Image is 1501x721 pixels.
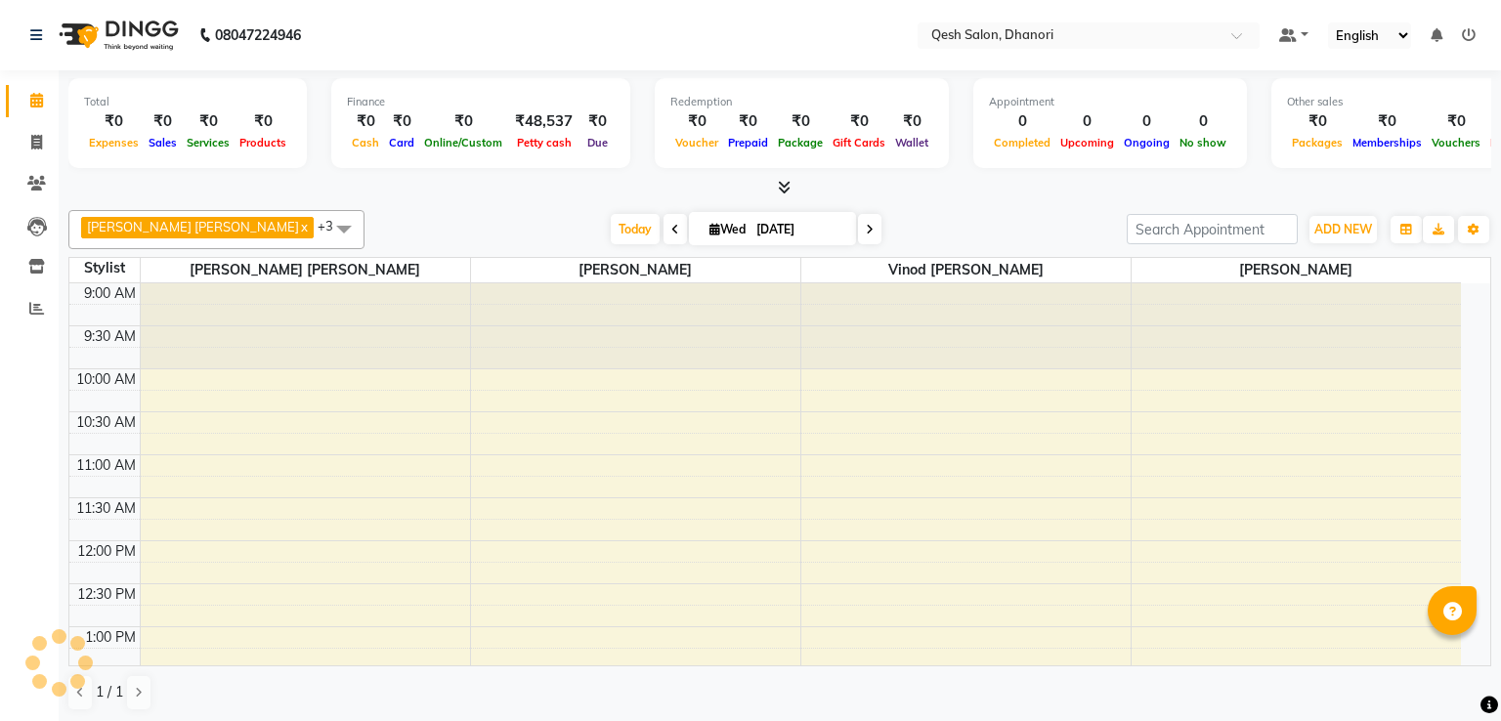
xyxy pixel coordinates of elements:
span: Vinod [PERSON_NAME] [801,258,1131,282]
span: [PERSON_NAME] [471,258,800,282]
div: ₹0 [1348,110,1427,133]
div: ₹0 [723,110,773,133]
div: 1:00 PM [81,627,140,648]
span: Wed [705,222,750,236]
div: ₹0 [235,110,291,133]
div: ₹0 [773,110,828,133]
span: Petty cash [512,136,577,149]
div: 11:00 AM [72,455,140,476]
input: 2025-09-03 [750,215,848,244]
div: 0 [1119,110,1175,133]
span: Products [235,136,291,149]
span: Gift Cards [828,136,890,149]
div: ₹0 [670,110,723,133]
span: Wallet [890,136,933,149]
span: Card [384,136,419,149]
span: Vouchers [1427,136,1485,149]
div: 12:30 PM [73,584,140,605]
input: Search Appointment [1127,214,1298,244]
div: ₹0 [182,110,235,133]
div: ₹0 [419,110,507,133]
span: Package [773,136,828,149]
span: Today [611,214,660,244]
span: Expenses [84,136,144,149]
span: 1 / 1 [96,682,123,702]
div: 10:30 AM [72,412,140,433]
span: Sales [144,136,182,149]
div: Finance [347,94,615,110]
span: [PERSON_NAME] [PERSON_NAME] [87,219,299,234]
div: ₹0 [144,110,182,133]
div: ₹0 [384,110,419,133]
span: No show [1175,136,1231,149]
span: Completed [989,136,1055,149]
div: ₹0 [828,110,890,133]
b: 08047224946 [215,8,301,63]
span: Prepaid [723,136,773,149]
span: Services [182,136,235,149]
div: Redemption [670,94,933,110]
span: [PERSON_NAME] [1132,258,1462,282]
div: Appointment [989,94,1231,110]
img: logo [50,8,184,63]
div: 10:00 AM [72,369,140,390]
div: ₹0 [347,110,384,133]
span: Due [582,136,613,149]
span: Cash [347,136,384,149]
div: ₹48,537 [507,110,580,133]
button: ADD NEW [1309,216,1377,243]
span: Online/Custom [419,136,507,149]
div: ₹0 [1427,110,1485,133]
div: ₹0 [84,110,144,133]
div: 0 [1055,110,1119,133]
div: 0 [989,110,1055,133]
div: 0 [1175,110,1231,133]
div: 12:00 PM [73,541,140,562]
div: Total [84,94,291,110]
span: ADD NEW [1314,222,1372,236]
a: x [299,219,308,234]
span: Packages [1287,136,1348,149]
div: 9:30 AM [80,326,140,347]
div: ₹0 [580,110,615,133]
span: +3 [318,218,348,233]
span: Upcoming [1055,136,1119,149]
span: [PERSON_NAME] [PERSON_NAME] [141,258,470,282]
div: ₹0 [890,110,933,133]
div: Stylist [69,258,140,278]
span: Memberships [1348,136,1427,149]
div: 9:00 AM [80,283,140,304]
span: Voucher [670,136,723,149]
div: ₹0 [1287,110,1348,133]
span: Ongoing [1119,136,1175,149]
div: 11:30 AM [72,498,140,519]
